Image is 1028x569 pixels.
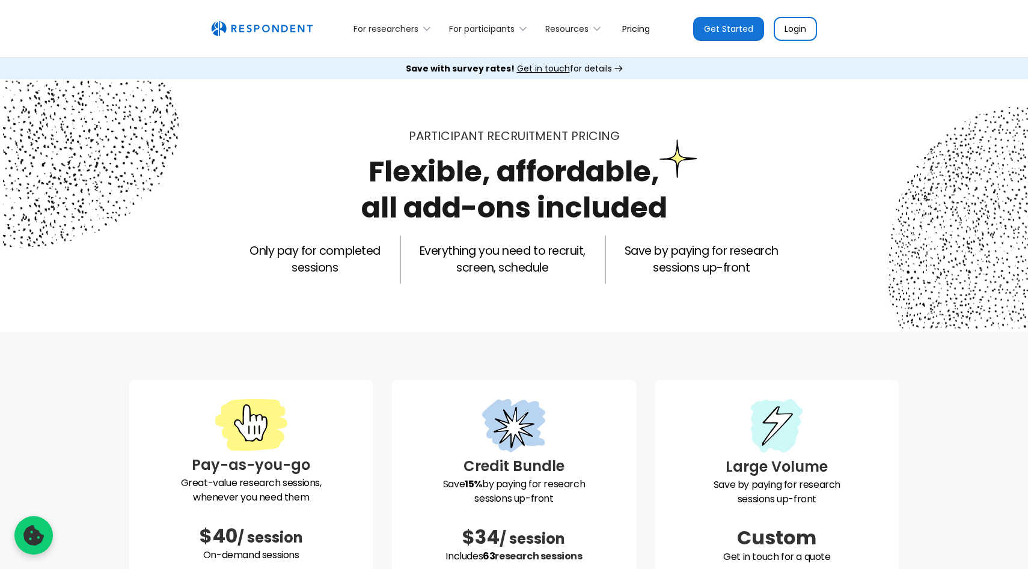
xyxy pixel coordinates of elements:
span: Custom [737,524,816,551]
a: Pricing [613,14,659,43]
a: Get Started [693,17,764,41]
img: Untitled UI logotext [211,21,313,37]
a: Login [774,17,817,41]
p: Save by paying for research sessions up-front [402,477,626,506]
span: $40 [200,522,237,549]
span: PRICING [571,127,620,144]
h3: Large Volume [665,456,889,478]
span: 63 [483,549,495,563]
strong: 15% [465,477,482,491]
h3: Credit Bundle [402,455,626,477]
p: Includes [402,549,626,564]
p: Great-value research sessions, whenever you need them [139,476,363,505]
span: $34 [462,523,500,550]
div: For participants [449,23,515,35]
p: On-demand sessions [139,548,363,562]
p: Only pay for completed sessions [249,243,380,276]
span: research sessions [495,549,582,563]
span: / session [237,528,303,547]
span: Participant recruitment [409,127,568,144]
p: Save by paying for research sessions up-front [625,243,779,276]
strong: Save with survey rates! [406,62,515,75]
div: for details [406,62,612,75]
div: Resources [539,14,613,43]
span: Get in touch [517,62,570,75]
a: home [211,21,313,37]
h3: Pay-as-you-go [139,454,363,476]
div: Resources [545,23,589,35]
span: / session [500,529,565,549]
h1: Flexible, affordable, all add-ons included [361,151,667,228]
p: Everything you need to recruit, screen, schedule [420,243,586,276]
p: Get in touch for a quote [665,550,889,564]
div: For participants [442,14,539,43]
p: Save by paying for research sessions up-front [665,478,889,507]
div: For researchers [347,14,442,43]
div: For researchers [353,23,418,35]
